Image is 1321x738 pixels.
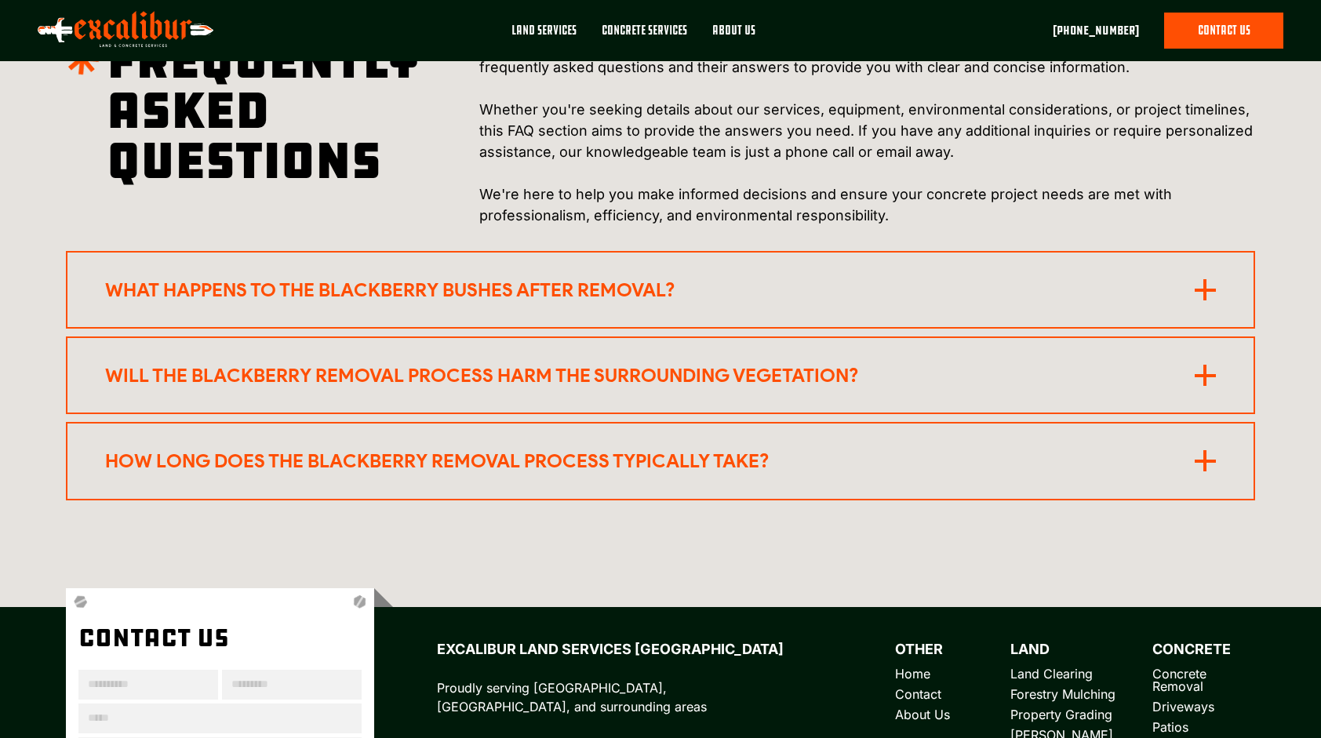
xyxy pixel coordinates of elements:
[895,638,998,660] div: other
[712,22,755,39] div: About Us
[895,667,998,680] a: Home
[78,626,361,651] div: contact us
[1010,686,1115,702] a: Forestry Mulching
[1053,21,1139,40] a: [PHONE_NUMBER]
[1152,719,1188,735] a: Patios
[895,708,998,721] a: About Us
[437,641,784,657] span: Excalibur Land Services [GEOGRAPHIC_DATA]
[895,688,998,700] a: Contact
[107,35,420,226] h2: frequently asked questions
[105,363,921,387] div: Will the blackberry removal process harm the surrounding vegetation?
[1010,707,1112,722] a: Property Grading
[479,35,1255,226] p: We understand that navigating your next project can be complex, which is why we have compiled a c...
[700,13,768,61] a: About Us
[1164,13,1283,49] a: contact us
[1152,666,1206,694] a: Concrete Removal
[1010,666,1093,682] a: Land Clearing
[1152,638,1255,660] div: Concrete
[1152,699,1214,714] a: Driveways
[105,278,921,302] div: What happens to the blackberry bushes after removal?
[1010,638,1140,660] div: Land
[105,449,921,473] div: How long does the blackberry removal process typically take?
